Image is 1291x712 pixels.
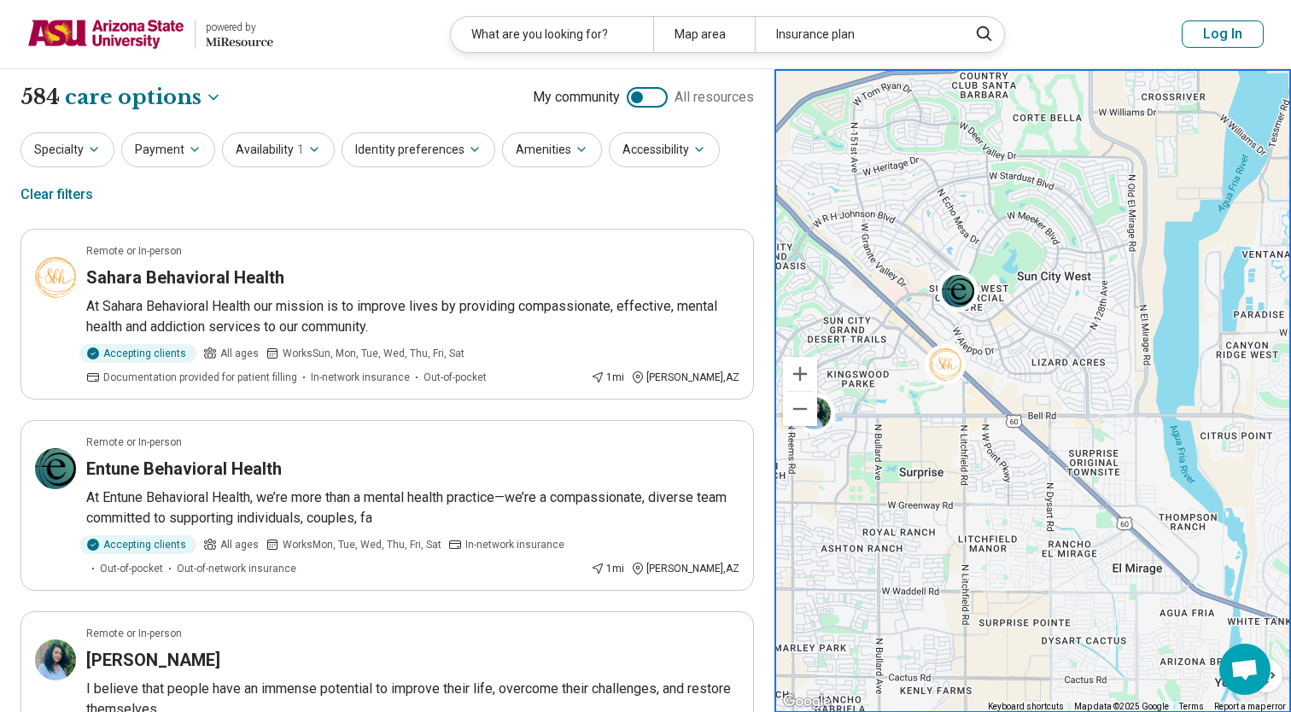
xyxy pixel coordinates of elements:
button: Care options [65,83,222,112]
p: At Sahara Behavioral Health our mission is to improve lives by providing compassionate, effective... [86,296,739,337]
h1: 584 [20,83,222,112]
span: All resources [675,87,754,108]
button: Identity preferences [342,132,495,167]
div: What are you looking for? [451,17,653,52]
img: Arizona State University [27,14,184,55]
span: In-network insurance [311,370,410,385]
span: In-network insurance [465,537,564,552]
button: Accessibility [609,132,720,167]
span: Map data ©2025 Google [1074,702,1169,711]
p: Remote or In-person [86,435,182,450]
span: Works Sun, Mon, Tue, Wed, Thu, Fri, Sat [283,346,464,361]
button: Amenities [502,132,602,167]
div: Insurance plan [755,17,957,52]
div: 1 mi [591,370,624,385]
button: Zoom out [783,392,817,426]
div: Map area [653,17,755,52]
p: Remote or In-person [86,626,182,641]
button: Zoom in [783,357,817,391]
p: At Entune Behavioral Health, we’re more than a mental health practice—we’re a compassionate, dive... [86,487,739,528]
a: Terms (opens in new tab) [1179,702,1204,711]
button: Payment [121,132,215,167]
span: Out-of-pocket [100,561,163,576]
span: Out-of-network insurance [177,561,296,576]
div: Clear filters [20,174,93,215]
h3: [PERSON_NAME] [86,648,220,672]
span: 1 [297,141,304,159]
span: Works Mon, Tue, Wed, Thu, Fri, Sat [283,537,441,552]
button: Availability1 [222,132,335,167]
div: [PERSON_NAME] , AZ [631,561,739,576]
div: Accepting clients [79,535,196,554]
button: Log In [1182,20,1264,48]
p: Remote or In-person [86,243,182,259]
div: powered by [206,20,273,35]
div: Open chat [1219,644,1271,695]
span: Out-of-pocket [424,370,487,385]
button: Specialty [20,132,114,167]
span: All ages [220,346,259,361]
span: care options [65,83,202,112]
a: Arizona State Universitypowered by [27,14,273,55]
span: Documentation provided for patient filling [103,370,297,385]
div: 1 mi [591,561,624,576]
span: My community [533,87,620,108]
a: Report a map error [1214,702,1286,711]
div: [PERSON_NAME] , AZ [631,370,739,385]
span: All ages [220,537,259,552]
div: Accepting clients [79,344,196,363]
h3: Sahara Behavioral Health [86,266,284,289]
h3: Entune Behavioral Health [86,457,282,481]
